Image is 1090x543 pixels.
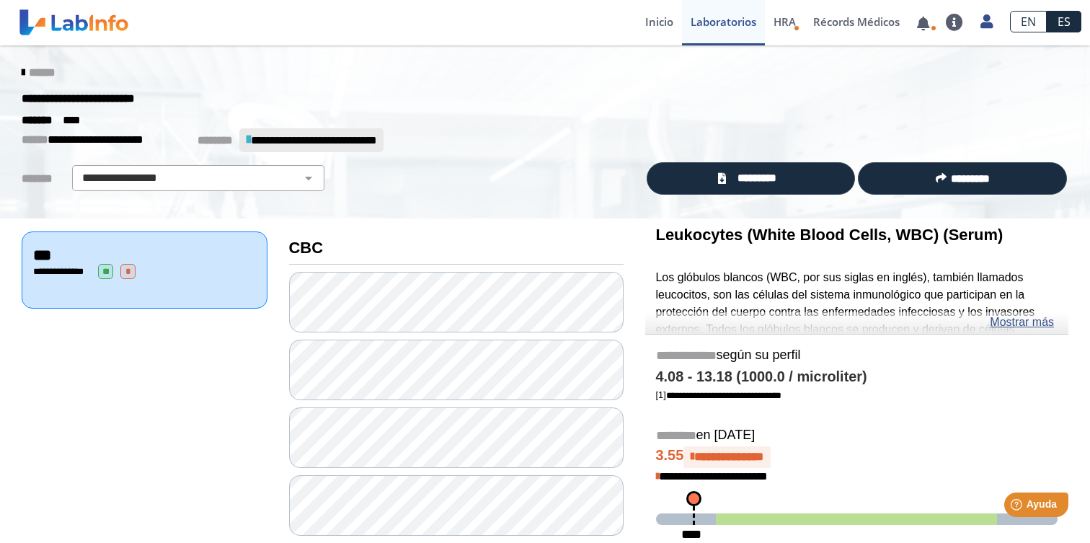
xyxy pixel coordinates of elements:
[289,239,324,257] b: CBC
[774,14,796,29] span: HRA
[656,446,1058,468] h4: 3.55
[990,314,1054,331] a: Mostrar más
[656,368,1058,386] h4: 4.08 - 13.18 (1000.0 / microliter)
[1047,11,1081,32] a: ES
[656,269,1058,476] p: Los glóbulos blancos (WBC, por sus siglas en inglés), también llamados leucocitos, son las célula...
[656,226,1003,244] b: Leukocytes (White Blood Cells, WBC) (Serum)
[656,389,781,400] a: [1]
[656,428,1058,444] h5: en [DATE]
[656,348,1058,364] h5: según su perfil
[1010,11,1047,32] a: EN
[962,487,1074,527] iframe: Help widget launcher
